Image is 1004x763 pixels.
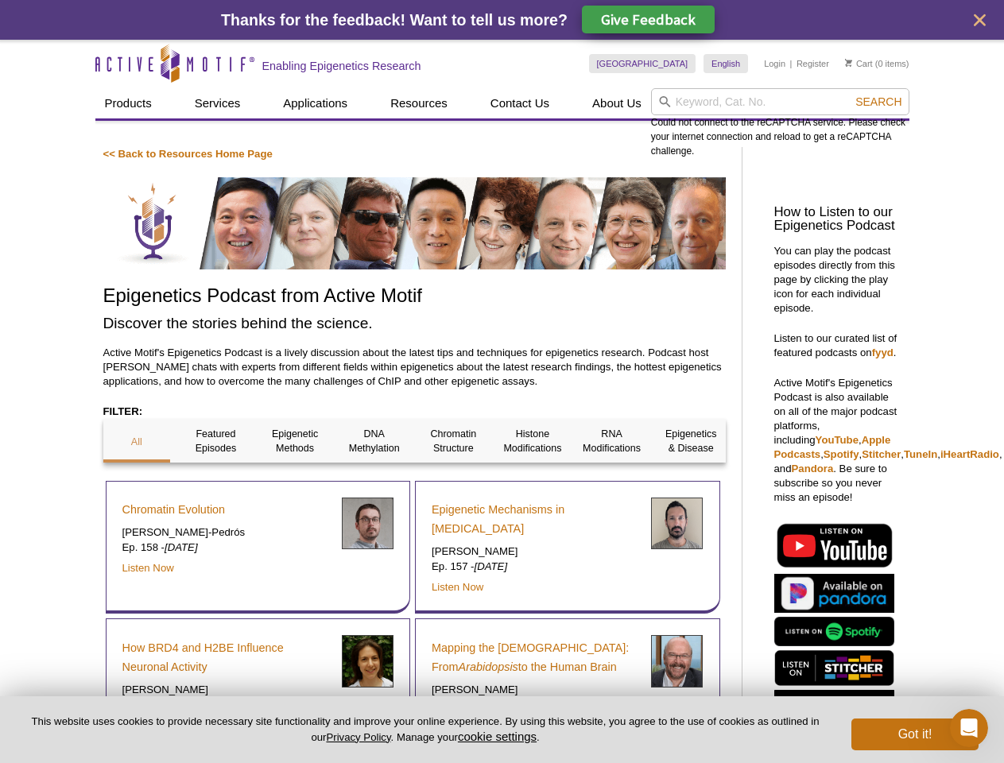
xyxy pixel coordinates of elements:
a: Pandora [792,463,834,474]
a: Cart [845,58,873,69]
em: [DATE] [165,541,198,553]
h3: How to Listen to our Epigenetics Podcast [774,206,901,233]
p: Active Motif's Epigenetics Podcast is also available on all of the major podcast platforms, inclu... [774,376,901,505]
a: Listen Now [122,562,174,574]
a: << Back to Resources Home Page [103,148,273,160]
em: [DATE] [475,560,508,572]
p: [PERSON_NAME]-Pedrós [122,525,330,540]
h1: Epigenetics Podcast from Active Motif [103,285,726,308]
p: Active Motif's Epigenetics Podcast is a lively discussion about the latest tips and techniques fo... [103,346,726,389]
p: Chromatin Structure [420,427,487,455]
img: Listen on iHeartRadio [774,690,894,724]
p: Ep. 157 - [432,560,639,574]
p: Epigenetic Methods [262,427,329,455]
p: DNA Methylation [340,427,408,455]
iframe: Intercom live chat [950,709,988,747]
span: Search [855,95,901,108]
a: iHeartRadio [940,448,999,460]
p: RNA Modifications [578,427,645,455]
a: [GEOGRAPHIC_DATA] [589,54,696,73]
a: Spotify [824,448,859,460]
li: | [790,54,793,73]
img: Luca Magnani headshot [651,498,703,549]
a: Products [95,88,161,118]
img: Your Cart [845,59,852,67]
a: English [704,54,748,73]
p: Listen to our curated list of featured podcasts on . [774,331,901,360]
a: Login [764,58,785,69]
p: [PERSON_NAME] [432,683,639,697]
div: Could not connect to the reCAPTCHA service. Please check your internet connection and reload to g... [651,88,909,158]
span: Give Feedback [601,10,696,29]
span: Thanks for the feedback! Want to tell us more? [221,11,568,29]
em: Arabidopsis [459,660,518,673]
p: Histone Modifications [499,427,567,455]
a: YouTube [816,434,859,446]
input: Keyword, Cat. No. [651,88,909,115]
p: You can play the podcast episodes directly from this page by clicking the play icon for each indi... [774,244,901,316]
a: About Us [583,88,651,118]
a: Contact Us [481,88,559,118]
p: Featured Episodes [182,427,250,455]
a: How BRD4 and H2BE Influence Neuronal Activity [122,638,330,676]
img: Listen on Spotify [774,617,894,646]
h2: Enabling Epigenetics Research [262,59,421,73]
a: Apple Podcasts [774,434,891,460]
img: Listen on YouTube [774,521,894,570]
img: Erica Korb headshot [342,635,393,687]
a: Services [185,88,250,118]
p: This website uses cookies to provide necessary site functionality and improve your online experie... [25,715,825,745]
button: cookie settings [458,730,537,743]
p: All [103,435,171,449]
li: (0 items) [845,54,909,73]
img: Listen on Pandora [774,574,894,613]
h2: Discover the stories behind the science. [103,312,726,334]
img: Joseph Ecker headshot [651,635,703,687]
button: Search [851,95,906,109]
p: Epigenetics & Disease [657,427,725,455]
a: fyyd [872,347,894,358]
a: TuneIn [904,448,937,460]
strong: FILTER: [103,405,143,417]
a: Listen Now [432,581,483,593]
img: Arnau Sebe Pedros headshot [342,498,393,549]
img: Listen on Stitcher [774,650,894,686]
a: Stitcher [862,448,901,460]
a: Mapping the [DEMOGRAPHIC_DATA]: FromArabidopsisto the Human Brain [432,638,639,676]
button: close [970,10,990,30]
a: Privacy Policy [326,731,390,743]
p: Ep. 158 - [122,540,330,555]
p: [PERSON_NAME] [122,683,330,697]
a: Epigenetic Mechanisms in [MEDICAL_DATA] [432,500,639,538]
p: [PERSON_NAME] [432,544,639,559]
a: Applications [273,88,357,118]
button: Got it! [851,718,979,750]
a: Chromatin Evolution [122,500,226,519]
a: Resources [381,88,457,118]
a: Register [797,58,829,69]
img: Discover the stories behind the science. [103,177,726,269]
